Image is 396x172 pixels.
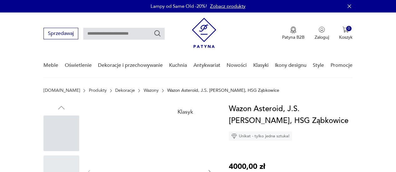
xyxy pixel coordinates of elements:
img: Ikona koszyka [342,27,349,33]
p: Zaloguj [315,34,329,40]
p: Koszyk [339,34,352,40]
a: Kuchnia [169,53,187,77]
a: Ikony designu [275,53,306,77]
button: Szukaj [154,30,161,37]
p: Patyna B2B [282,34,305,40]
a: [DOMAIN_NAME] [44,88,80,93]
button: Zaloguj [315,27,329,40]
h1: Wazon Asteroid, J.S. [PERSON_NAME], HSG Ząbkowice [229,103,352,127]
a: Style [313,53,324,77]
img: Patyna - sklep z meblami i dekoracjami vintage [192,18,216,48]
a: Dekoracje [115,88,135,93]
a: Oświetlenie [65,53,92,77]
img: Ikona medalu [290,27,296,33]
a: Wazony [144,88,159,93]
p: Lampy od Same Old -20%! [151,3,207,9]
div: 0 [346,26,352,31]
button: Patyna B2B [282,27,305,40]
button: 0Koszyk [339,27,352,40]
div: Klasyk [174,106,197,119]
a: Produkty [89,88,107,93]
img: Ikonka użytkownika [319,27,325,33]
a: Nowości [227,53,247,77]
button: Sprzedawaj [44,28,78,39]
img: Ikona diamentu [231,133,237,139]
a: Promocje [331,53,352,77]
a: Dekoracje i przechowywanie [98,53,163,77]
a: Zobacz produkty [210,3,245,9]
a: Meble [44,53,58,77]
div: Unikat - tylko jedna sztuka! [229,131,292,141]
a: Antykwariat [193,53,220,77]
p: Wazon Asteroid, J.S. [PERSON_NAME], HSG Ząbkowice [167,88,279,93]
a: Klasyki [253,53,269,77]
a: Sprzedawaj [44,32,78,36]
a: Ikona medaluPatyna B2B [282,27,305,40]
